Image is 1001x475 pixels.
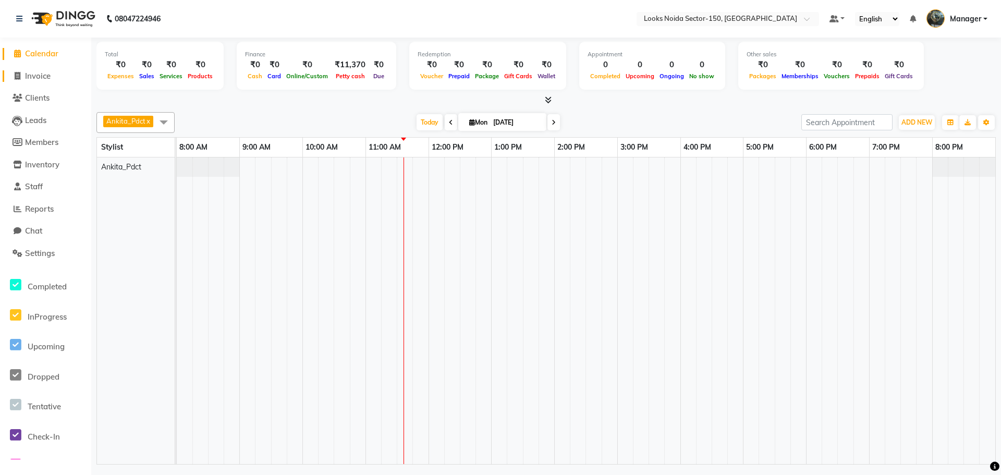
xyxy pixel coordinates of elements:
[743,140,776,155] a: 5:00 PM
[27,4,98,33] img: logo
[618,140,651,155] a: 3:00 PM
[106,117,145,125] span: Ankita_Pdct
[3,159,89,171] a: Inventory
[657,59,687,71] div: 0
[555,140,588,155] a: 2:00 PM
[490,115,542,130] input: 2025-09-01
[105,72,137,80] span: Expenses
[870,140,902,155] a: 7:00 PM
[623,72,657,80] span: Upcoming
[779,59,821,71] div: ₹0
[185,72,215,80] span: Products
[25,226,42,236] span: Chat
[681,140,714,155] a: 4:00 PM
[950,14,981,25] span: Manager
[588,50,717,59] div: Appointment
[467,118,490,126] span: Mon
[370,59,388,71] div: ₹0
[852,59,882,71] div: ₹0
[472,72,502,80] span: Package
[25,204,54,214] span: Reports
[747,59,779,71] div: ₹0
[105,59,137,71] div: ₹0
[418,72,446,80] span: Voucher
[3,115,89,127] a: Leads
[687,59,717,71] div: 0
[185,59,215,71] div: ₹0
[807,140,839,155] a: 6:00 PM
[417,114,443,130] span: Today
[28,312,67,322] span: InProgress
[899,115,935,130] button: ADD NEW
[926,9,945,28] img: Manager
[240,140,273,155] a: 9:00 AM
[366,140,404,155] a: 11:00 AM
[137,59,157,71] div: ₹0
[157,59,185,71] div: ₹0
[145,117,150,125] a: x
[492,140,524,155] a: 1:00 PM
[801,114,893,130] input: Search Appointment
[429,140,466,155] a: 12:00 PM
[901,118,932,126] span: ADD NEW
[3,137,89,149] a: Members
[28,342,65,351] span: Upcoming
[657,72,687,80] span: Ongoing
[687,72,717,80] span: No show
[3,70,89,82] a: Invoice
[245,50,388,59] div: Finance
[25,93,50,103] span: Clients
[747,72,779,80] span: Packages
[3,48,89,60] a: Calendar
[882,59,915,71] div: ₹0
[25,48,58,58] span: Calendar
[157,72,185,80] span: Services
[245,72,265,80] span: Cash
[933,140,966,155] a: 8:00 PM
[284,72,331,80] span: Online/Custom
[245,59,265,71] div: ₹0
[115,4,161,33] b: 08047224946
[418,59,446,71] div: ₹0
[177,140,210,155] a: 8:00 AM
[502,72,535,80] span: Gift Cards
[101,162,141,172] span: Ankita_Pdct
[588,59,623,71] div: 0
[623,59,657,71] div: 0
[472,59,502,71] div: ₹0
[588,72,623,80] span: Completed
[101,142,123,152] span: Stylist
[25,115,46,125] span: Leads
[535,72,558,80] span: Wallet
[331,59,370,71] div: ₹11,370
[3,225,89,237] a: Chat
[502,59,535,71] div: ₹0
[303,140,340,155] a: 10:00 AM
[105,50,215,59] div: Total
[3,248,89,260] a: Settings
[28,372,59,382] span: Dropped
[3,203,89,215] a: Reports
[265,72,284,80] span: Card
[747,50,915,59] div: Other sales
[371,72,387,80] span: Due
[28,282,67,291] span: Completed
[284,59,331,71] div: ₹0
[821,59,852,71] div: ₹0
[3,92,89,104] a: Clients
[418,50,558,59] div: Redemption
[28,401,61,411] span: Tentative
[333,72,368,80] span: Petty cash
[25,137,58,147] span: Members
[25,71,51,81] span: Invoice
[3,181,89,193] a: Staff
[535,59,558,71] div: ₹0
[137,72,157,80] span: Sales
[779,72,821,80] span: Memberships
[446,72,472,80] span: Prepaid
[852,72,882,80] span: Prepaids
[25,181,43,191] span: Staff
[821,72,852,80] span: Vouchers
[882,72,915,80] span: Gift Cards
[25,160,59,169] span: Inventory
